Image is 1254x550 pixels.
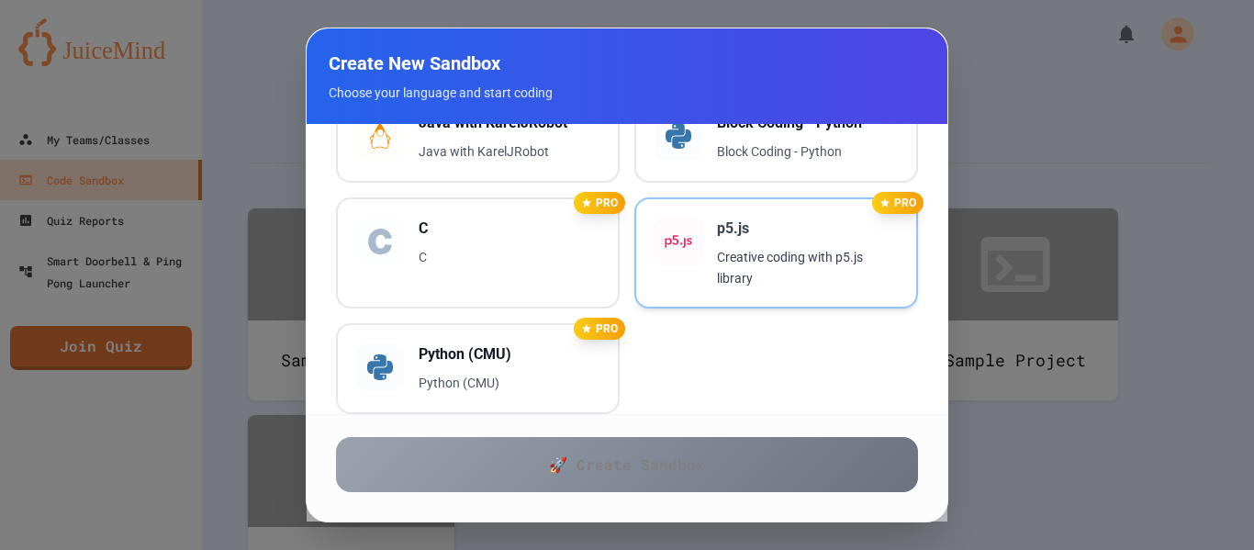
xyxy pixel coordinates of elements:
p: Java with KarelJRobot [419,141,599,163]
p: Creative coding with p5.js library [717,247,898,289]
h3: Python (CMU) [419,343,599,365]
div: PRO [574,192,625,214]
div: PRO [574,318,625,340]
p: Python (CMU) [419,373,599,394]
p: Choose your language and start coding [329,84,925,102]
p: Block Coding - Python [717,141,898,163]
h3: Java with KarelJRobot [419,112,599,134]
h2: Create New Sandbox [329,51,925,76]
h3: C [419,218,599,240]
h3: p5.js [717,218,898,240]
p: C [419,247,599,268]
span: 🚀 Create Sandbox [549,454,705,476]
div: PRO [872,192,924,214]
h3: Block Coding - Python [717,112,898,134]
